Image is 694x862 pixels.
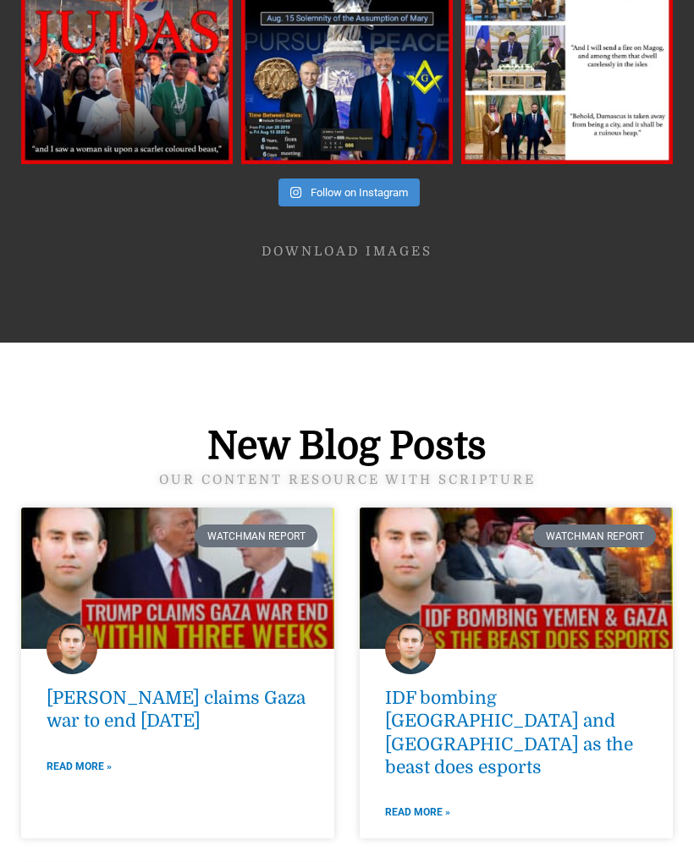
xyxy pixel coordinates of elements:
img: Marco [385,623,436,674]
div: Watchman Report [533,524,656,546]
a: Read more about IDF bombing Yemen and Gaza as the beast does esports [385,803,450,821]
h5: Our content resource with scripture [21,474,673,486]
a: Instagram Follow on Instagram [278,178,419,207]
a: IDF bombing [GEOGRAPHIC_DATA] and [GEOGRAPHIC_DATA] as the beast does esports [385,688,633,777]
a: [PERSON_NAME] claims Gaza war to end [DATE] [47,688,306,731]
div: Watchman Report [195,524,317,546]
h4: New Blog Posts [21,427,673,465]
span: Follow on Instagram [311,186,408,199]
a: Read more about Trump claims Gaza war to end within three weeks [47,757,112,776]
a: DOWNLOAD IMAGEs [262,244,432,259]
svg: Instagram [290,186,301,199]
img: Marco [47,623,97,674]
